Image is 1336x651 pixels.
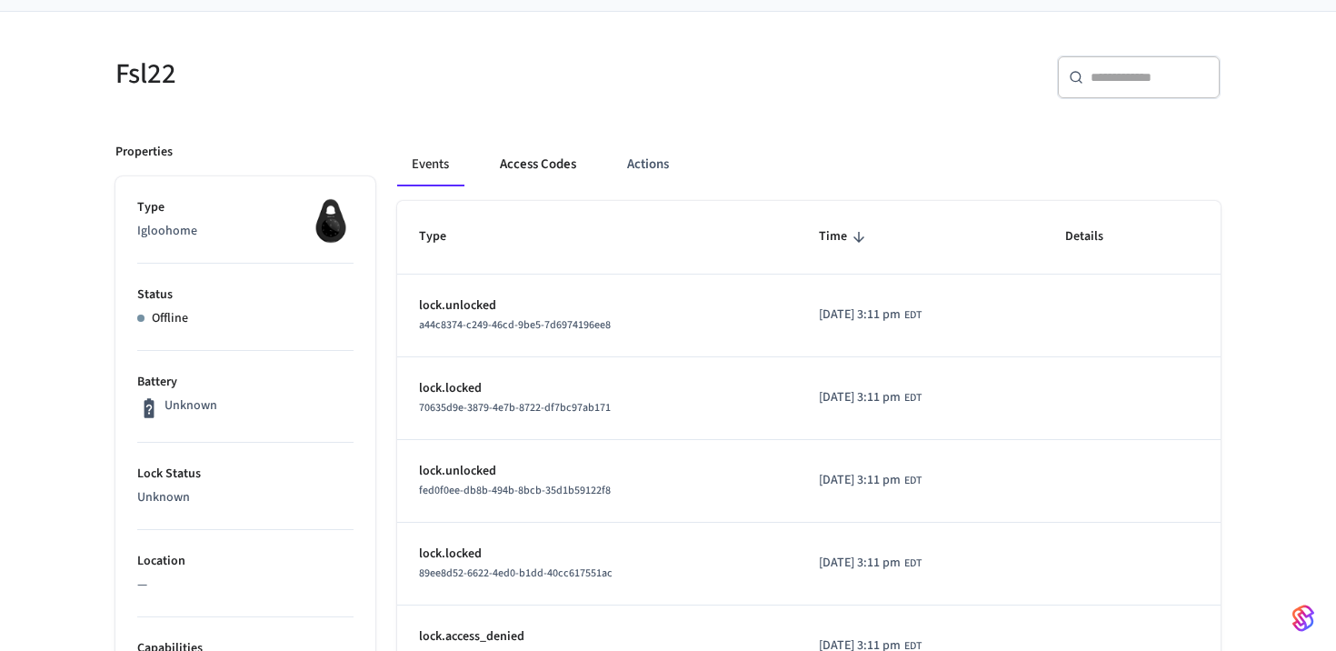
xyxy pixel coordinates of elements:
span: Details [1065,223,1127,251]
span: [DATE] 3:11 pm [819,554,901,573]
span: [DATE] 3:11 pm [819,471,901,490]
span: 89ee8d52-6622-4ed0-b1dd-40cc617551ac [419,566,613,581]
p: Properties [115,143,173,162]
span: [DATE] 3:11 pm [819,305,901,325]
span: EDT [904,307,922,324]
p: lock.unlocked [419,296,775,315]
p: Location [137,552,354,571]
div: America/New_York [819,388,922,407]
p: Igloohome [137,222,354,241]
p: Offline [152,309,188,328]
span: EDT [904,390,922,406]
p: Battery [137,373,354,392]
img: SeamLogoGradient.69752ec5.svg [1292,604,1314,633]
p: — [137,576,354,595]
span: Time [819,223,871,251]
p: Unknown [165,396,217,416]
span: Type [419,223,470,251]
img: igloohome_igke [308,198,354,244]
span: 70635d9e-3879-4e7b-8722-df7bc97ab171 [419,400,611,416]
div: America/New_York [819,554,922,573]
p: lock.locked [419,379,775,398]
p: lock.access_denied [419,627,775,646]
span: EDT [904,473,922,489]
button: Actions [613,143,683,186]
span: EDT [904,556,922,572]
p: Unknown [137,488,354,507]
span: fed0f0ee-db8b-494b-8bcb-35d1b59122f8 [419,483,611,498]
div: America/New_York [819,471,922,490]
span: a44c8374-c249-46cd-9be5-7d6974196ee8 [419,317,611,333]
p: Lock Status [137,465,354,484]
button: Events [397,143,464,186]
p: lock.locked [419,545,775,564]
p: lock.unlocked [419,462,775,481]
div: ant example [397,143,1221,186]
div: America/New_York [819,305,922,325]
button: Access Codes [485,143,591,186]
p: Status [137,285,354,305]
span: [DATE] 3:11 pm [819,388,901,407]
p: Type [137,198,354,217]
h5: Fsl22 [115,55,657,93]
